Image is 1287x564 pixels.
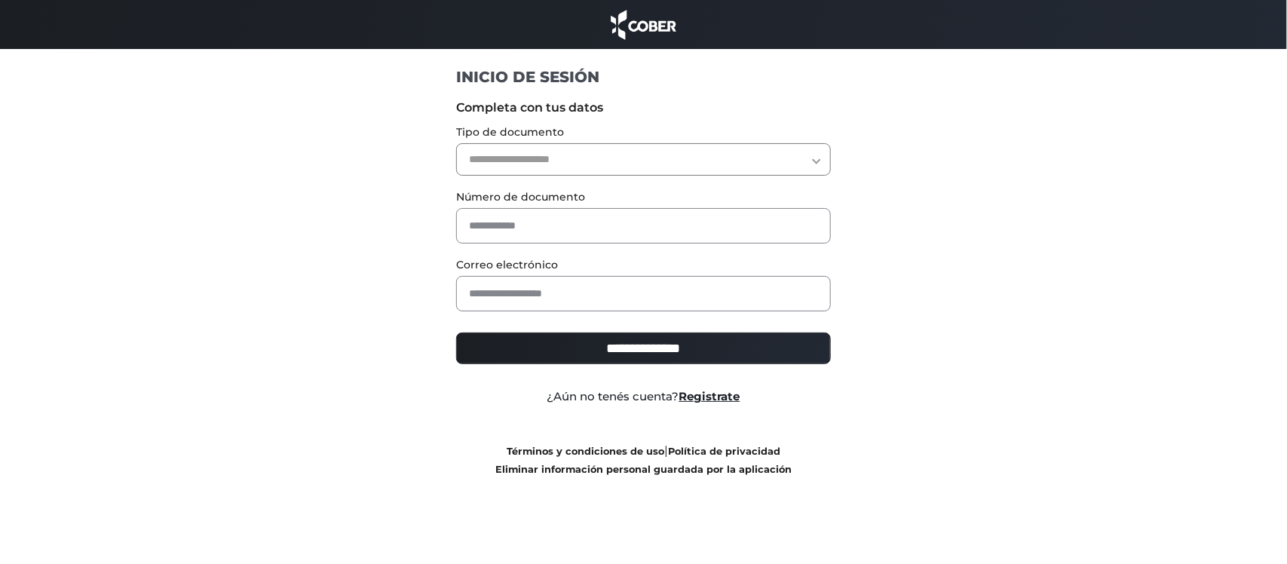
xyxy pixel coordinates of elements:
[679,389,740,403] a: Registrate
[668,446,780,457] a: Política de privacidad
[456,99,831,117] label: Completa con tus datos
[507,446,664,457] a: Términos y condiciones de uso
[445,388,842,406] div: ¿Aún no tenés cuenta?
[456,124,831,140] label: Tipo de documento
[607,8,681,41] img: cober_marca.png
[445,442,842,478] div: |
[495,464,792,475] a: Eliminar información personal guardada por la aplicación
[456,67,831,87] h1: INICIO DE SESIÓN
[456,257,831,273] label: Correo electrónico
[456,189,831,205] label: Número de documento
